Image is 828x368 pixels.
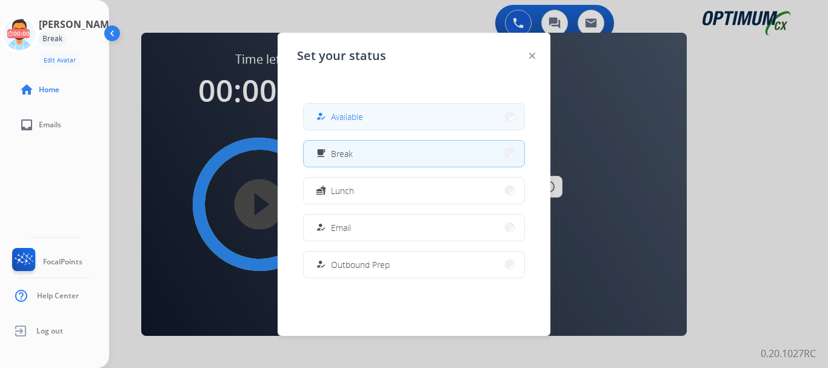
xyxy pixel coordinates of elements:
span: Lunch [331,184,354,197]
span: Email [331,221,351,234]
p: 0.20.1027RC [761,346,816,361]
button: Edit Avatar [39,53,81,67]
span: Log out [36,326,63,336]
mat-icon: how_to_reg [316,222,326,233]
button: Email [304,215,524,241]
span: Emails [39,120,61,130]
span: Outbound Prep [331,258,390,271]
button: Outbound Prep [304,252,524,278]
mat-icon: how_to_reg [316,112,326,122]
img: close-button [529,53,535,59]
button: Lunch [304,178,524,204]
mat-icon: how_to_reg [316,259,326,270]
mat-icon: home [19,82,34,97]
span: Home [39,85,59,95]
mat-icon: fastfood [316,186,326,196]
span: FocalPoints [43,257,82,267]
span: Break [331,147,353,160]
span: Available [331,110,363,123]
button: Available [304,104,524,130]
mat-icon: free_breakfast [316,149,326,159]
mat-icon: inbox [19,118,34,132]
span: Set your status [297,47,386,64]
a: FocalPoints [10,248,82,276]
div: Break [39,32,66,46]
span: Help Center [37,291,79,301]
h3: [PERSON_NAME] [39,17,118,32]
button: Break [304,141,524,167]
